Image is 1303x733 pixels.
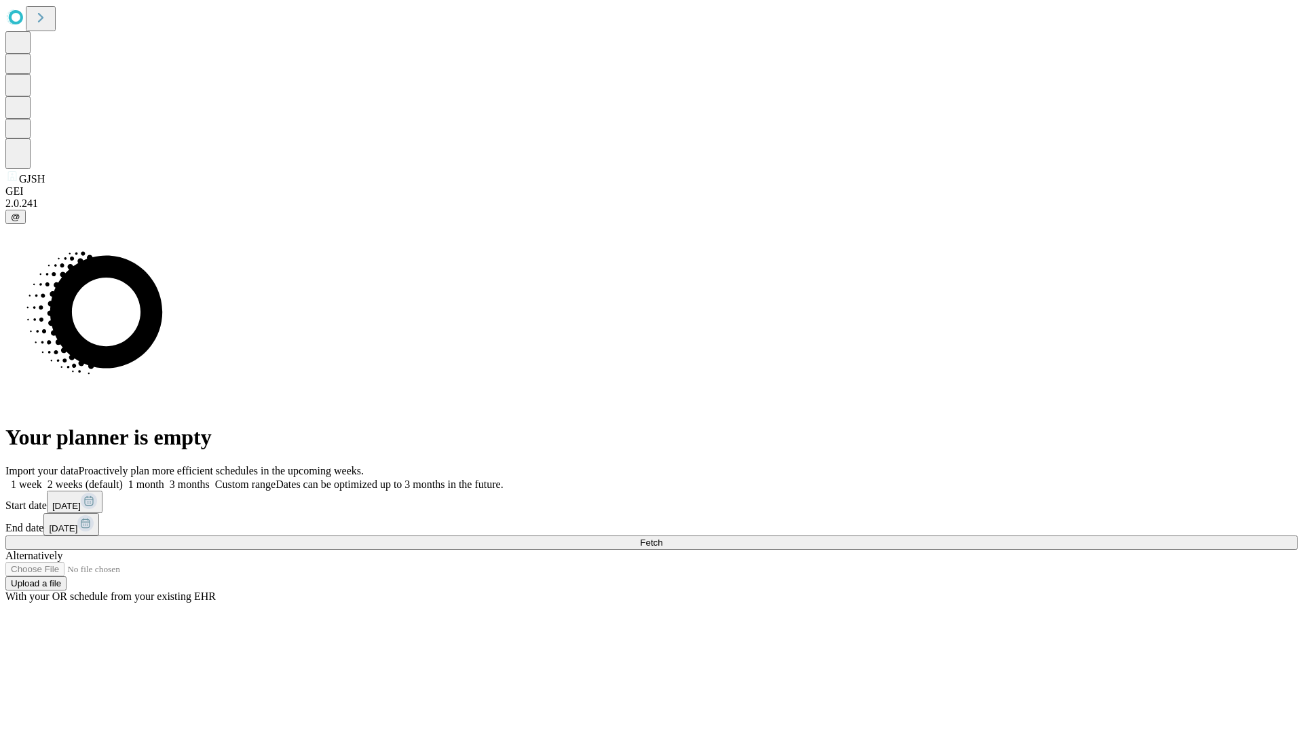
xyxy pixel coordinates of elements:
span: Import your data [5,465,79,476]
div: End date [5,513,1298,535]
div: GEI [5,185,1298,198]
span: 1 month [128,478,164,490]
span: Dates can be optimized up to 3 months in the future. [276,478,503,490]
button: [DATE] [47,491,102,513]
span: [DATE] [52,501,81,511]
span: Custom range [215,478,276,490]
div: 2.0.241 [5,198,1298,210]
button: Fetch [5,535,1298,550]
span: 1 week [11,478,42,490]
span: 2 weeks (default) [48,478,123,490]
span: Fetch [640,538,662,548]
button: Upload a file [5,576,67,590]
button: @ [5,210,26,224]
span: [DATE] [49,523,77,533]
span: 3 months [170,478,210,490]
span: Proactively plan more efficient schedules in the upcoming weeks. [79,465,364,476]
button: [DATE] [43,513,99,535]
span: Alternatively [5,550,62,561]
div: Start date [5,491,1298,513]
span: GJSH [19,173,45,185]
h1: Your planner is empty [5,425,1298,450]
span: With your OR schedule from your existing EHR [5,590,216,602]
span: @ [11,212,20,222]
